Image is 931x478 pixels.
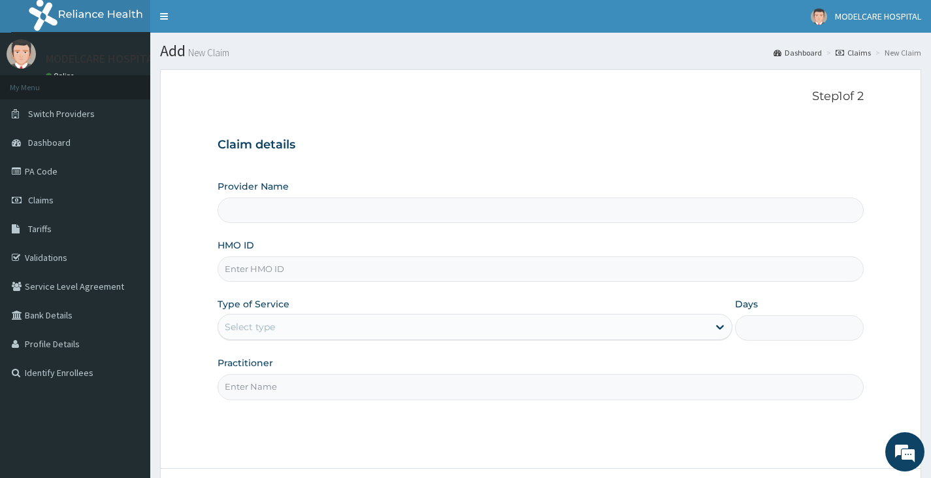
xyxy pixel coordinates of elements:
[735,298,758,311] label: Days
[28,137,71,148] span: Dashboard
[218,239,254,252] label: HMO ID
[46,71,77,80] a: Online
[28,108,95,120] span: Switch Providers
[218,298,289,311] label: Type of Service
[28,194,54,206] span: Claims
[218,374,864,400] input: Enter Name
[218,180,289,193] label: Provider Name
[872,47,921,58] li: New Claim
[218,256,864,282] input: Enter HMO ID
[836,47,871,58] a: Claims
[774,47,822,58] a: Dashboard
[160,43,921,60] h1: Add
[835,10,921,22] span: MODELCARE HOSPITAL
[7,39,36,69] img: User Image
[225,320,275,333] div: Select type
[218,356,273,369] label: Practitioner
[186,48,229,58] small: New Claim
[218,90,864,104] p: Step 1 of 2
[218,138,864,152] h3: Claim details
[28,223,52,235] span: Tariffs
[46,53,159,65] p: MODELCARE HOSPITAL
[811,9,827,25] img: User Image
